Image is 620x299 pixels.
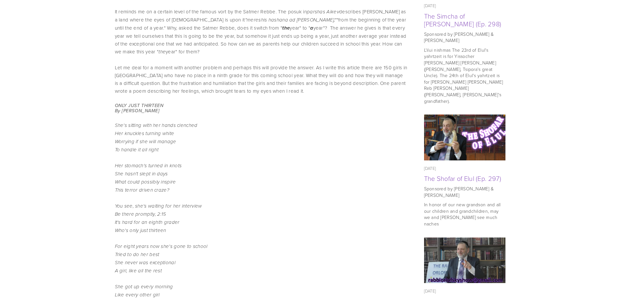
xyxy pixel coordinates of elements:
[424,31,505,44] p: Sponsored by [PERSON_NAME] & [PERSON_NAME]
[115,203,202,233] em: You see, she's waiting for her interview Be there promptly, 2:15 It's hard for an eighth grader W...
[424,47,505,104] p: L'ilui nishmas The 23rd of Elul's yahrtzeit is for Yissocher [PERSON_NAME] [PERSON_NAME] ([PERSON...
[424,174,501,183] a: The Shofar of Elul (Ep. 297)
[115,102,164,114] em: ONLY JUST THIRTEEN By [PERSON_NAME]
[115,163,182,193] em: Her stomach's turned in knots She hasn't slept in days What could possibly inspire This terror dr...
[115,244,208,274] em: For eight years now she's gone to school Tried to do her best She never was exceptional A girl, l...
[424,288,436,294] time: [DATE]
[424,3,436,8] time: [DATE]
[282,25,290,31] strong: the
[424,201,505,227] p: In honor of our new grandson and all our children and grandchildren, may we and [PERSON_NAME] see...
[310,25,313,31] strong: a
[424,11,502,28] a: The Simcha of [PERSON_NAME] (Ep. 298)
[307,9,339,15] em: parshas Aikev
[158,49,166,55] em: the
[115,123,198,153] em: She's sitting with her hands clenched Her knuckles turning white Worrying if she will manage To h...
[245,17,337,23] em: "mereshis hashana ad [PERSON_NAME],"
[424,115,505,160] img: The Shofar of Elul (Ep. 297)
[424,185,505,198] p: Sponsored by [PERSON_NAME] & [PERSON_NAME]
[115,8,408,56] p: It reminds me on a certain level of the famous vort by the Satmer Rebbe. The posuk in describes [...
[115,64,408,95] p: Let me deal for a moment with another problem and perhaps this will provide the answer. As I writ...
[424,238,505,283] img: The Rabbi Orlofsky Rosh Hashana Project
[424,165,436,171] time: [DATE]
